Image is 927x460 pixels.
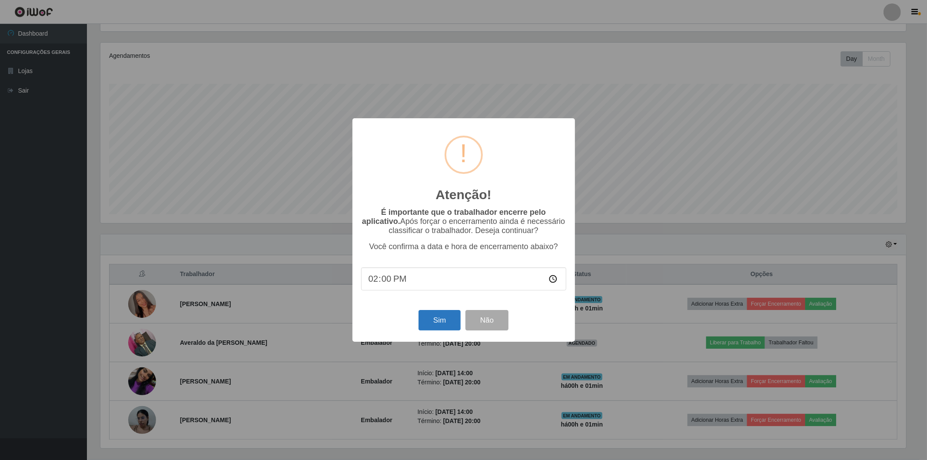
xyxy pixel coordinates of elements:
button: Não [465,310,508,330]
h2: Atenção! [435,187,491,203]
p: Após forçar o encerramento ainda é necessário classificar o trabalhador. Deseja continuar? [361,208,566,235]
button: Sim [419,310,461,330]
b: É importante que o trabalhador encerre pelo aplicativo. [362,208,546,226]
p: Você confirma a data e hora de encerramento abaixo? [361,242,566,251]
